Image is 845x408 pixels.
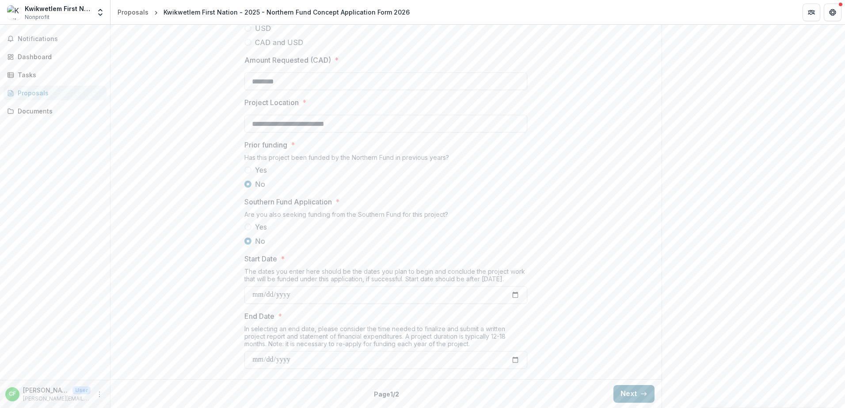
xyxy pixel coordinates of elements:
[18,70,99,79] div: Tasks
[244,196,332,207] p: Southern Fund Application
[7,5,21,19] img: Kwikwetlem First Nation
[94,4,107,21] button: Open entity switcher
[72,386,91,394] p: User
[164,8,410,17] div: Kwikwetlem First Nation - 2025 - Northern Fund Concept Application Form 2026
[255,236,265,246] span: No
[244,253,277,264] p: Start Date
[25,13,49,21] span: Nonprofit
[4,68,107,82] a: Tasks
[244,325,527,351] div: In selecting an end date, please consider the time needed to finalize and submit a written projec...
[18,88,99,98] div: Proposals
[255,165,267,175] span: Yes
[118,8,148,17] div: Proposals
[244,154,527,165] div: Has this project been funded by the Northern Fund in previous years?
[244,97,299,108] p: Project Location
[23,385,69,395] p: [PERSON_NAME]
[244,268,527,286] div: The dates you enter here should be the dates you plan to begin and conclude the project work that...
[244,211,527,222] div: Are you also seeking funding from the Southern Fund for this project?
[9,391,16,397] div: Curtis Fullerton
[4,49,107,64] a: Dashboard
[255,222,267,232] span: Yes
[4,104,107,118] a: Documents
[114,6,413,19] nav: breadcrumb
[25,4,91,13] div: Kwikwetlem First Nation
[824,4,841,21] button: Get Help
[18,106,99,116] div: Documents
[803,4,820,21] button: Partners
[244,140,287,150] p: Prior funding
[18,35,103,43] span: Notifications
[4,32,107,46] button: Notifications
[255,37,303,48] span: CAD and USD
[255,23,271,34] span: USD
[114,6,152,19] a: Proposals
[244,311,274,321] p: End Date
[4,86,107,100] a: Proposals
[255,179,265,189] span: No
[94,389,105,400] button: More
[244,55,331,65] p: Amount Requested (CAD)
[374,389,399,399] p: Page 1 / 2
[23,395,91,403] p: [PERSON_NAME][EMAIL_ADDRESS][PERSON_NAME][DOMAIN_NAME]
[613,385,655,403] button: Next
[18,52,99,61] div: Dashboard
